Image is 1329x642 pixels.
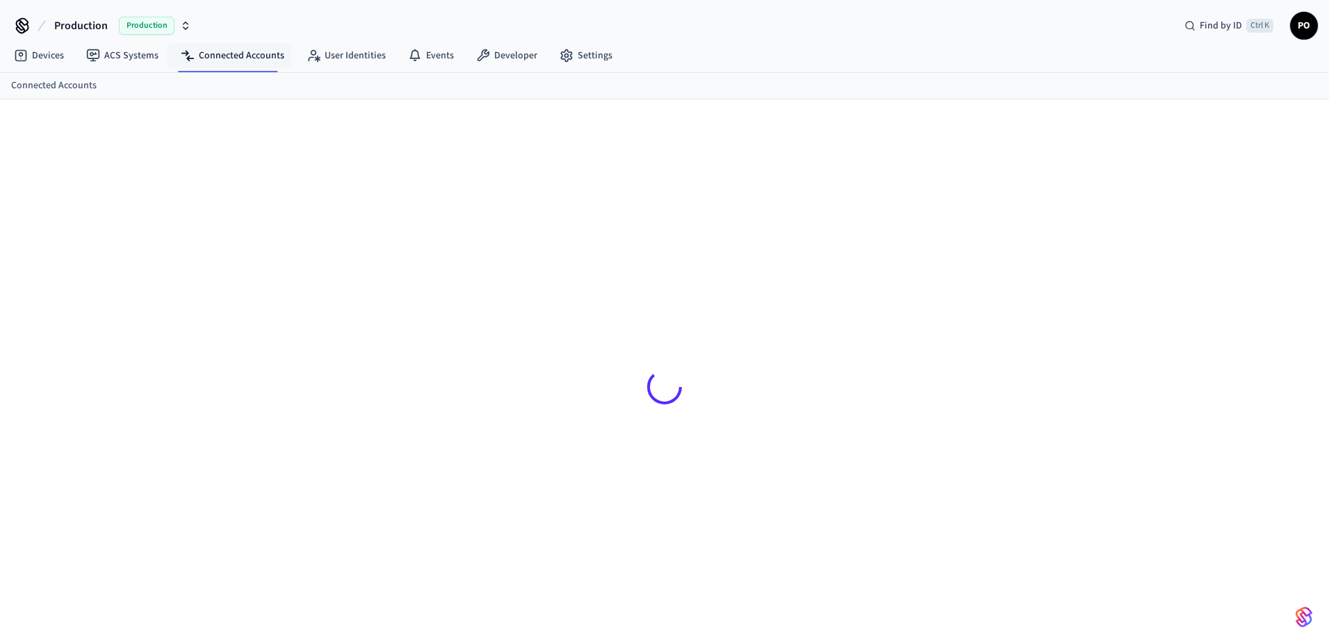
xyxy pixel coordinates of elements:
[75,43,170,68] a: ACS Systems
[1173,13,1285,38] div: Find by IDCtrl K
[170,43,295,68] a: Connected Accounts
[295,43,397,68] a: User Identities
[3,43,75,68] a: Devices
[465,43,548,68] a: Developer
[119,17,174,35] span: Production
[11,79,97,93] a: Connected Accounts
[1200,19,1242,33] span: Find by ID
[397,43,465,68] a: Events
[548,43,623,68] a: Settings
[1296,606,1312,628] img: SeamLogoGradient.69752ec5.svg
[54,17,108,34] span: Production
[1290,12,1318,40] button: PO
[1291,13,1316,38] span: PO
[1246,19,1273,33] span: Ctrl K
